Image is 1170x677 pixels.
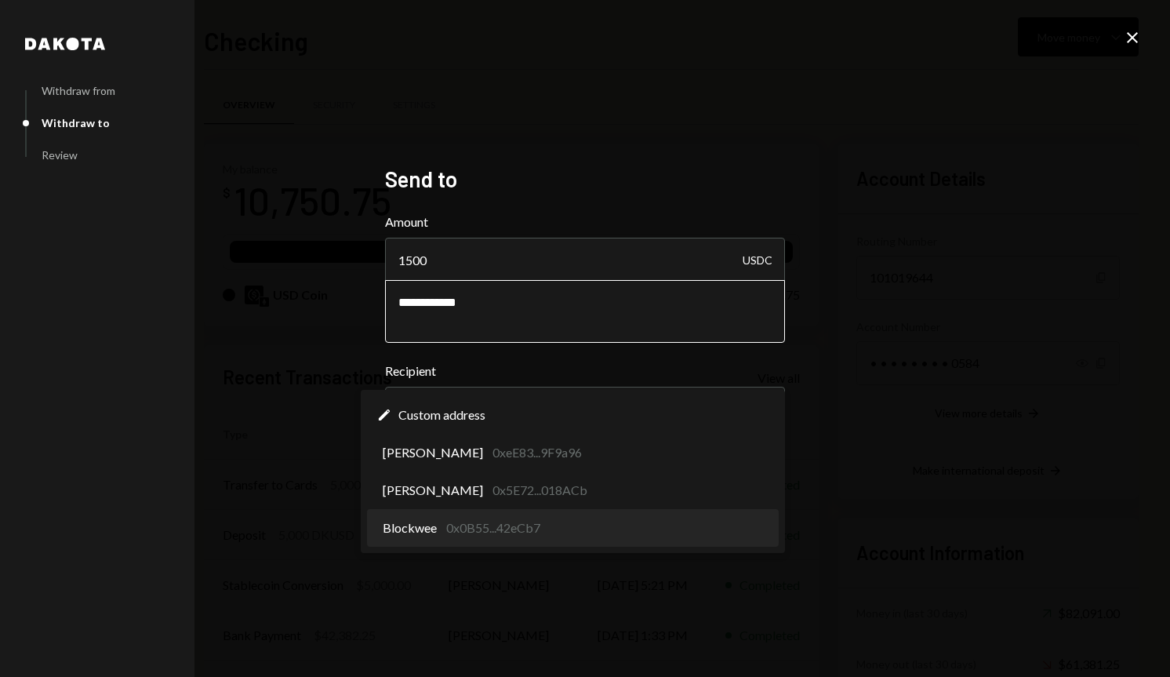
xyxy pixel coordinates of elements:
input: Enter amount [385,238,785,282]
span: Custom address [398,406,485,424]
div: Withdraw from [42,84,115,97]
label: Amount [385,213,785,231]
label: Recipient [385,362,785,380]
div: Review [42,148,78,162]
div: 0xeE83...9F9a96 [492,443,582,462]
span: Blockwee [383,519,437,537]
span: [PERSON_NAME] [383,481,483,500]
h2: Send to [385,164,785,195]
span: [PERSON_NAME] [383,443,483,462]
div: 0x0B55...42eCb7 [446,519,540,537]
div: 0x5E72...018ACb [492,481,587,500]
div: Withdraw to [42,116,110,129]
button: Recipient [385,387,785,431]
div: USDC [743,238,772,282]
